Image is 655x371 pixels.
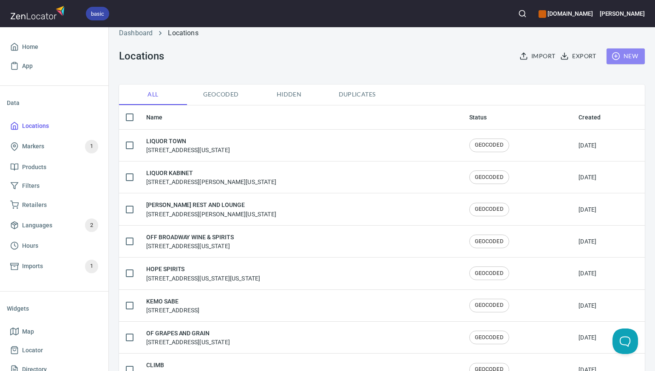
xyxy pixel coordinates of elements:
[146,168,276,186] div: [STREET_ADDRESS][PERSON_NAME][US_STATE]
[7,236,102,255] a: Hours
[462,105,572,130] th: Status
[7,37,102,57] a: Home
[22,326,34,337] span: Map
[7,255,102,278] a: Imports1
[470,205,509,213] span: GEOCODED
[22,141,44,152] span: Markers
[86,9,109,18] span: basic
[578,237,596,246] div: [DATE]
[22,261,43,272] span: Imports
[578,141,596,150] div: [DATE]
[146,329,230,338] h6: OF GRAPES AND GRAIN
[146,168,276,178] h6: LIQUOR KABINET
[559,48,599,64] button: Export
[85,221,98,230] span: 2
[470,141,509,149] span: GEOCODED
[22,42,38,52] span: Home
[607,48,645,64] button: New
[146,232,234,242] h6: OFF BROADWAY WINE & SPIRITS
[612,329,638,354] iframe: Help Scout Beacon - Open
[578,269,596,278] div: [DATE]
[7,341,102,360] a: Locator
[578,173,596,181] div: [DATE]
[7,57,102,76] a: App
[146,232,234,250] div: [STREET_ADDRESS][US_STATE]
[260,89,318,100] span: Hidden
[578,301,596,310] div: [DATE]
[139,105,462,130] th: Name
[22,121,49,131] span: Locations
[7,322,102,341] a: Map
[7,214,102,236] a: Languages2
[578,333,596,342] div: [DATE]
[22,181,40,191] span: Filters
[124,89,182,100] span: All
[22,200,47,210] span: Retailers
[119,50,164,62] h3: Locations
[85,142,98,151] span: 1
[7,195,102,215] a: Retailers
[7,93,102,113] li: Data
[578,205,596,214] div: [DATE]
[7,136,102,158] a: Markers1
[146,200,276,218] div: [STREET_ADDRESS][PERSON_NAME][US_STATE]
[146,136,230,154] div: [STREET_ADDRESS][US_STATE]
[518,48,559,64] button: Import
[146,297,199,306] h6: KEMO SABE
[146,200,276,210] h6: [PERSON_NAME] REST AND LOUNGE
[470,269,509,278] span: GEOCODED
[86,7,109,20] div: basic
[146,360,230,370] h6: CLIMB
[22,241,38,251] span: Hours
[7,116,102,136] a: Locations
[85,261,98,271] span: 1
[7,176,102,195] a: Filters
[7,158,102,177] a: Products
[470,334,509,342] span: GEOCODED
[22,220,52,231] span: Languages
[513,4,532,23] button: Search
[146,329,230,346] div: [STREET_ADDRESS][US_STATE]
[10,3,67,22] img: zenlocator
[192,89,250,100] span: Geocoded
[328,89,386,100] span: Duplicates
[119,29,153,37] a: Dashboard
[22,61,33,71] span: App
[470,173,509,181] span: GEOCODED
[22,162,46,173] span: Products
[146,264,260,274] h6: HOPE SPIRITS
[521,51,555,62] span: Import
[600,4,645,23] button: [PERSON_NAME]
[562,51,596,62] span: Export
[613,51,638,62] span: New
[168,29,198,37] a: Locations
[539,9,593,18] h6: [DOMAIN_NAME]
[146,136,230,146] h6: LIQUOR TOWN
[7,298,102,319] li: Widgets
[119,28,645,38] nav: breadcrumb
[600,9,645,18] h6: [PERSON_NAME]
[539,10,546,18] button: color-CE600E
[22,345,43,356] span: Locator
[146,297,199,314] div: [STREET_ADDRESS]
[572,105,645,130] th: Created
[470,238,509,246] span: GEOCODED
[470,301,509,309] span: GEOCODED
[146,264,260,282] div: [STREET_ADDRESS][US_STATE][US_STATE]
